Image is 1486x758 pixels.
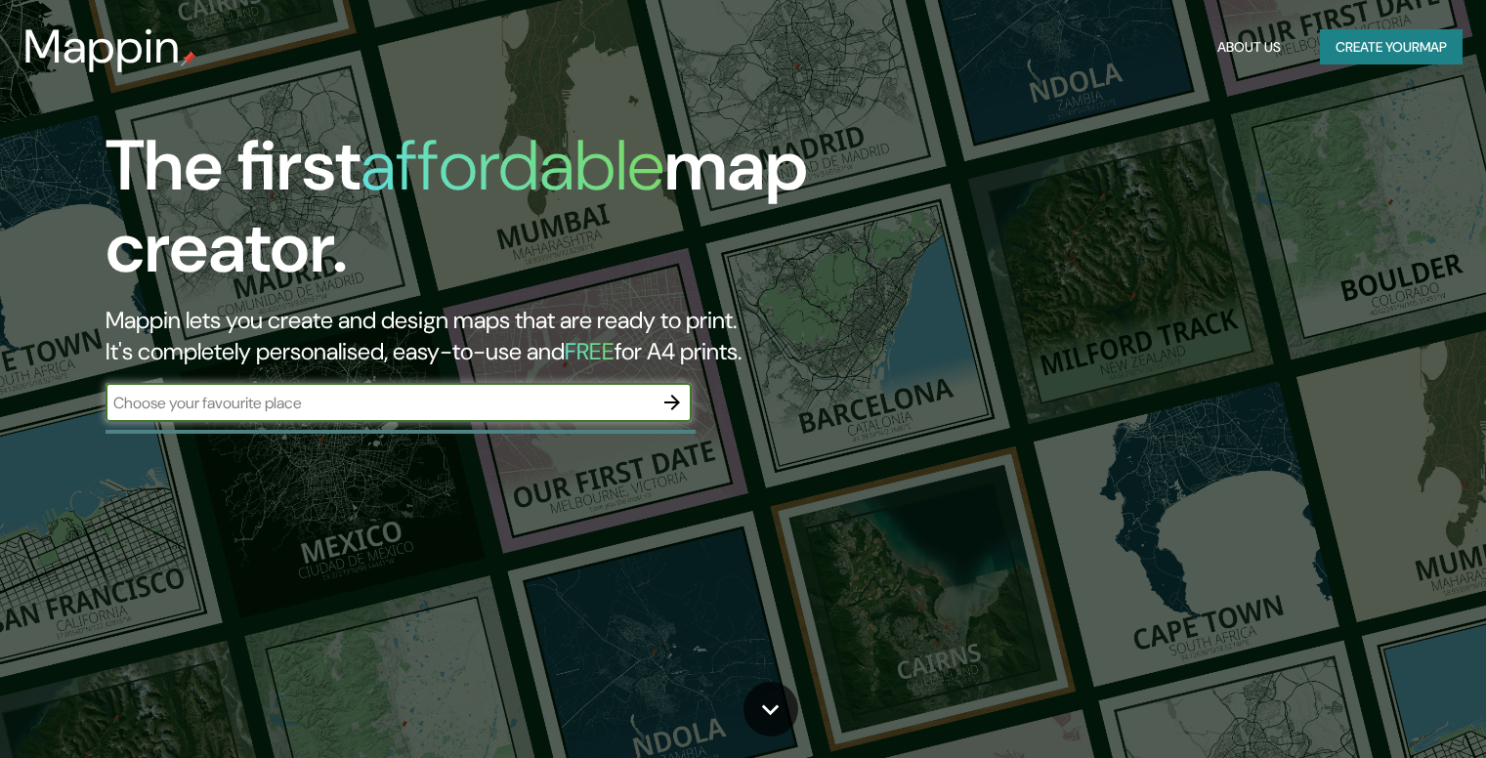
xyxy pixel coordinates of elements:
[361,120,664,211] h1: affordable
[181,51,196,66] img: mappin-pin
[23,20,181,74] h3: Mappin
[1210,29,1289,65] button: About Us
[1320,29,1463,65] button: Create yourmap
[106,305,849,367] h2: Mappin lets you create and design maps that are ready to print. It's completely personalised, eas...
[106,125,849,305] h1: The first map creator.
[106,392,653,414] input: Choose your favourite place
[565,336,615,366] h5: FREE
